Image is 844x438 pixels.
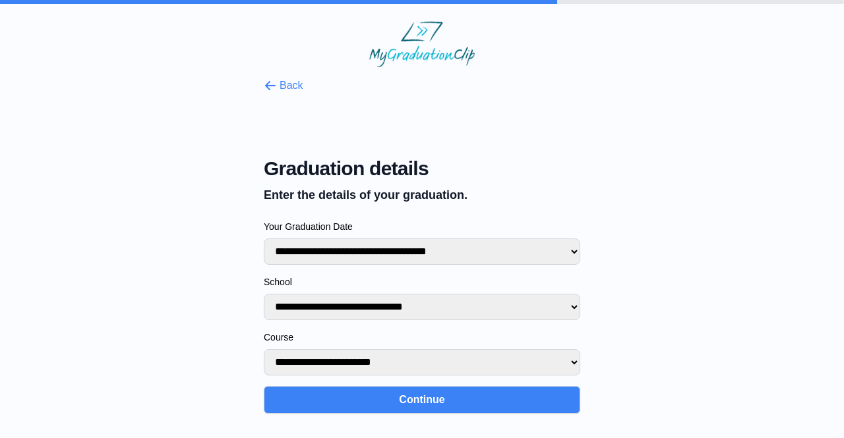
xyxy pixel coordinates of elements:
p: Enter the details of your graduation. [264,186,580,204]
span: Graduation details [264,157,580,180]
label: Your Graduation Date [264,220,580,233]
button: Back [264,78,303,94]
label: School [264,275,580,288]
button: Continue [264,386,580,414]
img: MyGraduationClip [369,21,475,67]
label: Course [264,331,580,344]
